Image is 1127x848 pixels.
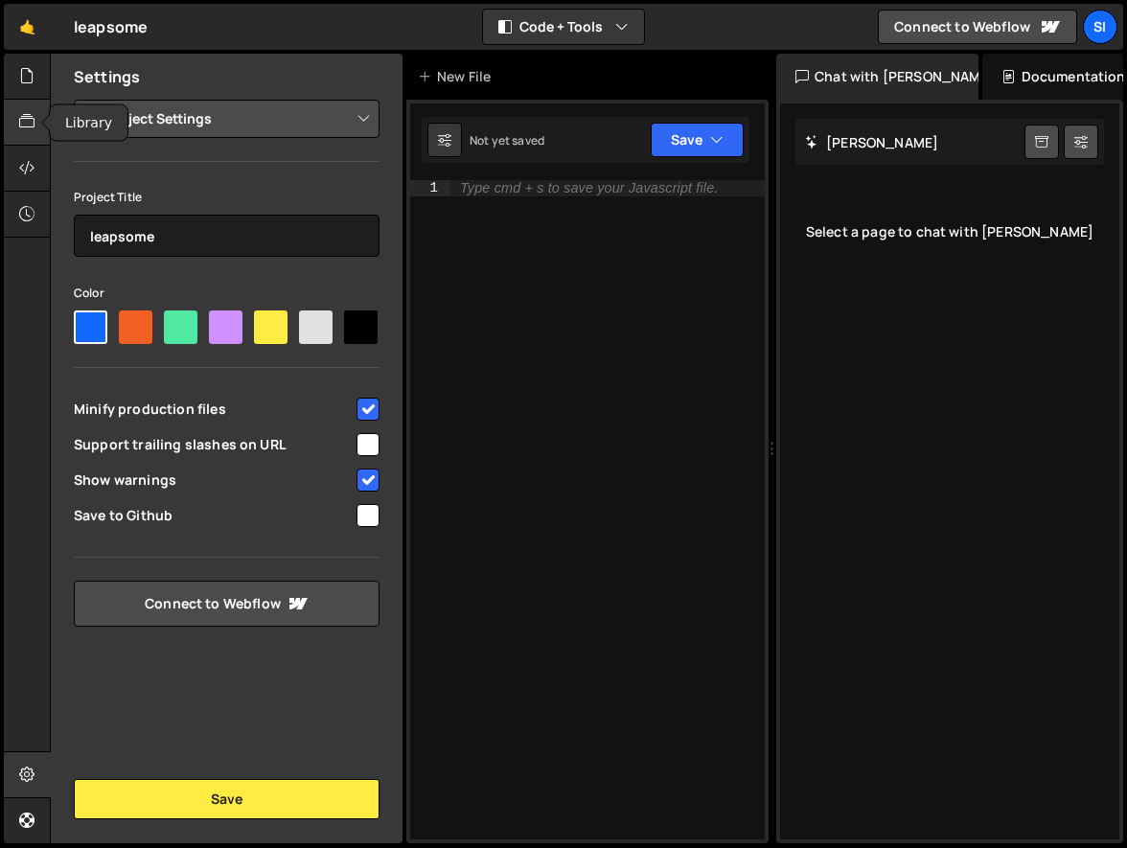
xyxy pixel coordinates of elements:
[470,132,544,149] div: Not yet saved
[1083,10,1117,44] a: SI
[74,779,379,819] button: Save
[74,506,354,525] span: Save to Github
[74,215,379,257] input: Project name
[410,180,450,196] div: 1
[74,66,140,87] h2: Settings
[50,105,127,141] div: Library
[4,4,51,50] a: 🤙
[805,133,938,151] h2: [PERSON_NAME]
[74,284,104,303] label: Color
[74,435,354,454] span: Support trailing slashes on URL
[795,194,1104,270] div: Select a page to chat with [PERSON_NAME]
[982,54,1123,100] div: Documentation
[651,123,744,157] button: Save
[878,10,1077,44] a: Connect to Webflow
[460,181,718,195] div: Type cmd + s to save your Javascript file.
[74,581,379,627] a: Connect to Webflow
[483,10,644,44] button: Code + Tools
[74,188,142,207] label: Project Title
[74,400,354,419] span: Minify production files
[776,54,978,100] div: Chat with [PERSON_NAME]
[74,15,148,38] div: leapsome
[74,470,354,490] span: Show warnings
[418,67,498,86] div: New File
